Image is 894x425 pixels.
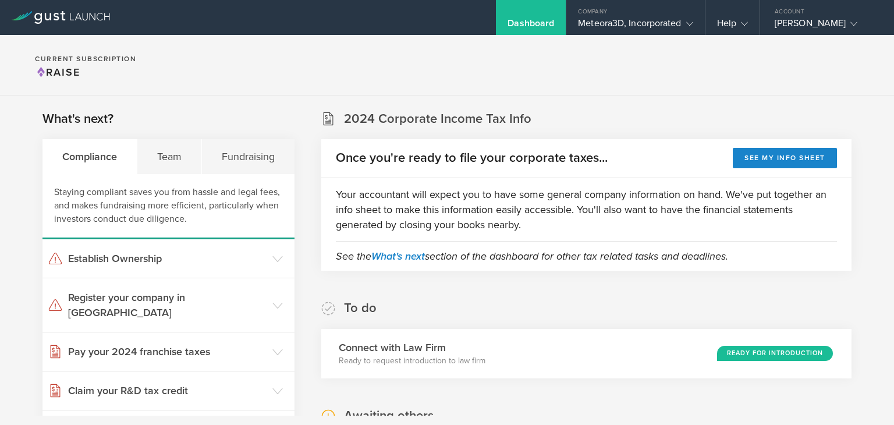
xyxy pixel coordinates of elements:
[202,139,295,174] div: Fundraising
[339,355,485,367] p: Ready to request introduction to law firm
[35,66,80,79] span: Raise
[578,17,693,35] div: Meteora3D, Incorporated
[68,344,267,359] h3: Pay your 2024 franchise taxes
[344,408,434,424] h2: Awaiting others
[42,139,137,174] div: Compliance
[775,17,874,35] div: [PERSON_NAME]
[68,383,267,398] h3: Claim your R&D tax credit
[68,290,267,320] h3: Register your company in [GEOGRAPHIC_DATA]
[336,187,837,232] p: Your accountant will expect you to have some general company information on hand. We've put toget...
[42,111,113,127] h2: What's next?
[344,111,531,127] h2: 2024 Corporate Income Tax Info
[371,250,425,263] a: What's next
[321,329,852,378] div: Connect with Law FirmReady to request introduction to law firmReady for Introduction
[339,340,485,355] h3: Connect with Law Firm
[35,55,136,62] h2: Current Subscription
[42,174,295,239] div: Staying compliant saves you from hassle and legal fees, and makes fundraising more efficient, par...
[508,17,554,35] div: Dashboard
[344,300,377,317] h2: To do
[68,251,267,266] h3: Establish Ownership
[137,139,202,174] div: Team
[336,150,608,167] h2: Once you're ready to file your corporate taxes...
[717,346,833,361] div: Ready for Introduction
[336,250,728,263] em: See the section of the dashboard for other tax related tasks and deadlines.
[733,148,837,168] button: See my info sheet
[717,17,748,35] div: Help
